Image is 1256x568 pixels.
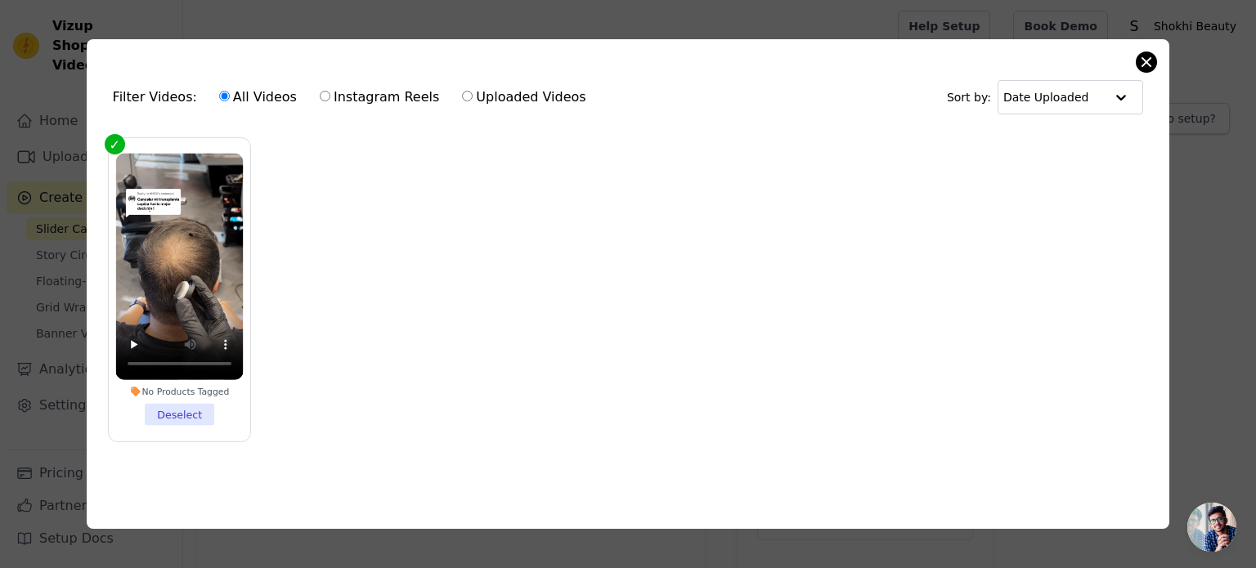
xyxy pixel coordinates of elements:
[115,387,243,398] div: No Products Tagged
[218,87,298,108] label: All Videos
[461,87,586,108] label: Uploaded Videos
[319,87,440,108] label: Instagram Reels
[947,80,1144,114] div: Sort by:
[1187,503,1236,552] div: Open chat
[113,78,595,116] div: Filter Videos:
[1137,52,1156,72] button: Close modal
